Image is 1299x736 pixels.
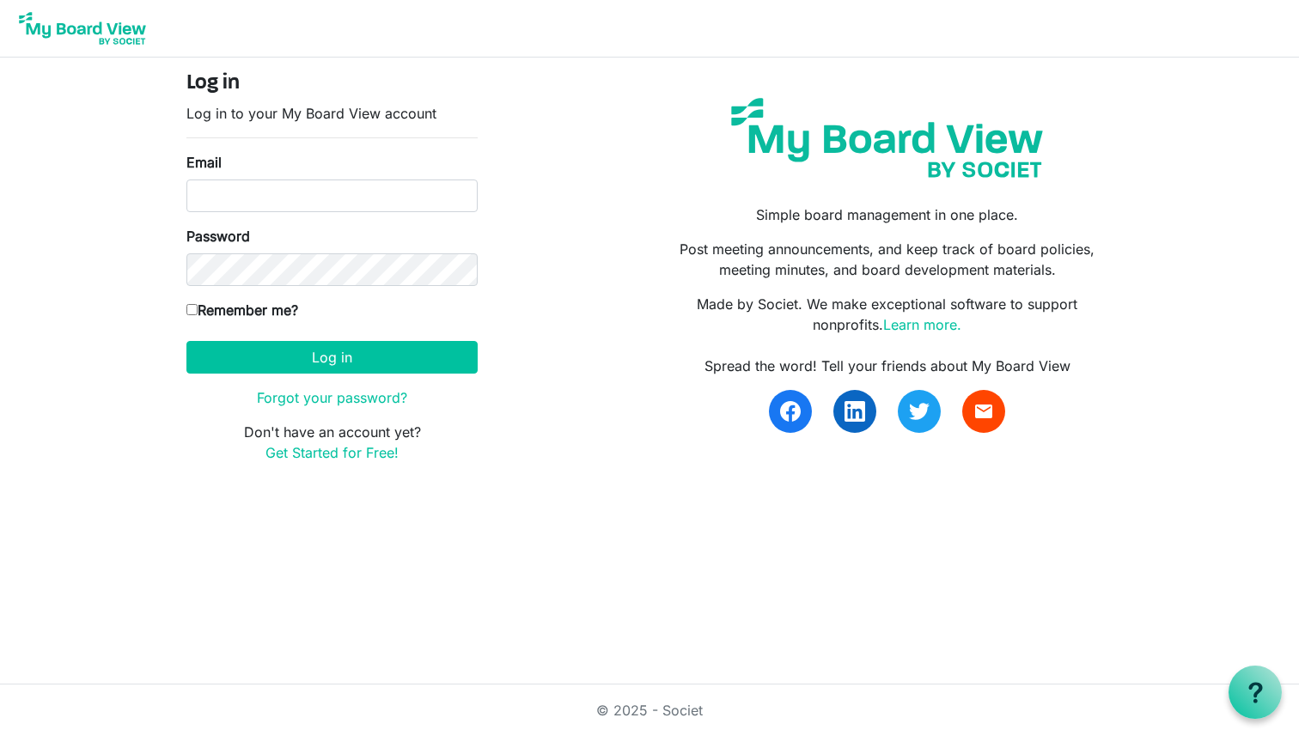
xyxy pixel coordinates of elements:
button: Log in [186,341,478,374]
img: linkedin.svg [845,401,865,422]
p: Log in to your My Board View account [186,103,478,124]
div: Spread the word! Tell your friends about My Board View [662,356,1113,376]
a: Forgot your password? [257,389,407,406]
p: Post meeting announcements, and keep track of board policies, meeting minutes, and board developm... [662,239,1113,280]
p: Don't have an account yet? [186,422,478,463]
p: Simple board management in one place. [662,204,1113,225]
img: facebook.svg [780,401,801,422]
h4: Log in [186,71,478,96]
p: Made by Societ. We make exceptional software to support nonprofits. [662,294,1113,335]
a: Get Started for Free! [265,444,399,461]
img: my-board-view-societ.svg [718,85,1056,191]
a: email [962,390,1005,433]
input: Remember me? [186,304,198,315]
label: Email [186,152,222,173]
img: twitter.svg [909,401,930,422]
label: Password [186,226,250,246]
a: Learn more. [883,316,961,333]
label: Remember me? [186,300,298,320]
img: My Board View Logo [14,7,151,50]
a: © 2025 - Societ [596,702,703,719]
span: email [973,401,994,422]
